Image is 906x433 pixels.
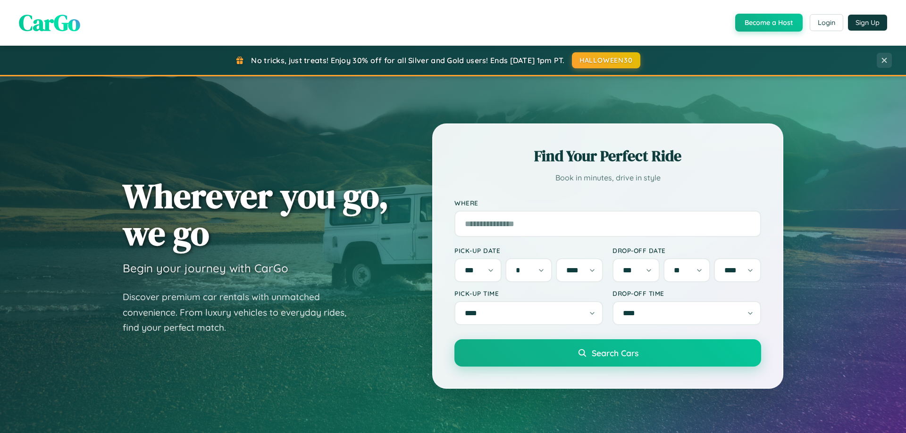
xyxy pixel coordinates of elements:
[612,289,761,297] label: Drop-off Time
[848,15,887,31] button: Sign Up
[123,177,389,252] h1: Wherever you go, we go
[592,348,638,358] span: Search Cars
[454,339,761,367] button: Search Cars
[572,52,640,68] button: HALLOWEEN30
[735,14,803,32] button: Become a Host
[810,14,843,31] button: Login
[454,246,603,254] label: Pick-up Date
[123,261,288,275] h3: Begin your journey with CarGo
[454,199,761,207] label: Where
[612,246,761,254] label: Drop-off Date
[454,289,603,297] label: Pick-up Time
[454,146,761,166] h2: Find Your Perfect Ride
[123,289,359,335] p: Discover premium car rentals with unmatched convenience. From luxury vehicles to everyday rides, ...
[19,7,80,38] span: CarGo
[454,171,761,185] p: Book in minutes, drive in style
[251,56,564,65] span: No tricks, just treats! Enjoy 30% off for all Silver and Gold users! Ends [DATE] 1pm PT.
